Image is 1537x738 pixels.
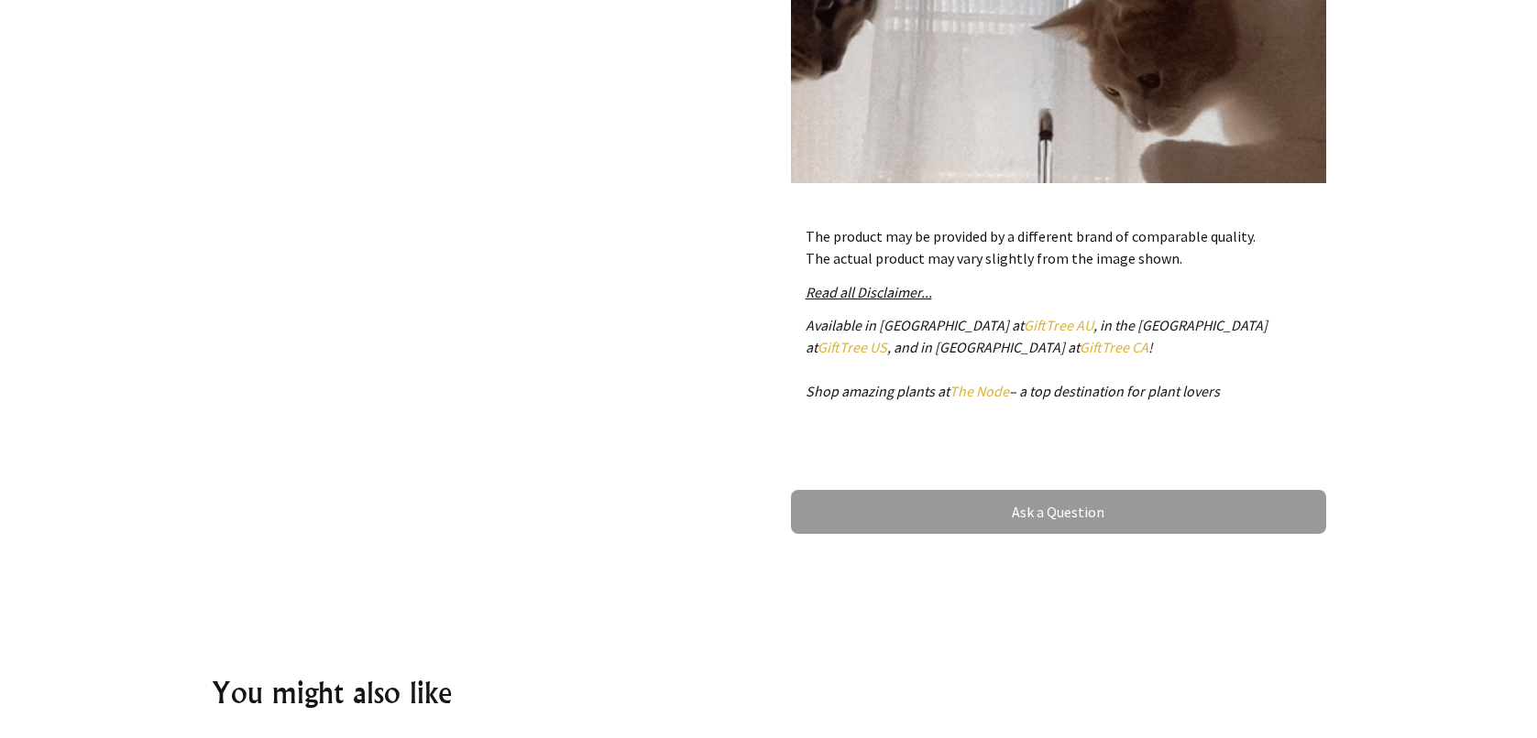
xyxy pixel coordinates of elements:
a: Read all Disclaimer... [806,283,932,301]
a: GiftTree US [818,338,887,356]
a: GiftTree CA [1080,338,1148,356]
p: The product may be provided by a different brand of comparable quality. The actual product may va... [806,225,1312,269]
a: The Node [950,382,1009,400]
a: Ask a Question [791,490,1326,534]
a: GiftTree AU [1024,316,1093,334]
h2: You might also like [212,670,1326,714]
em: Available in [GEOGRAPHIC_DATA] at , in the [GEOGRAPHIC_DATA] at , and in [GEOGRAPHIC_DATA] at ! S... [806,316,1268,400]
